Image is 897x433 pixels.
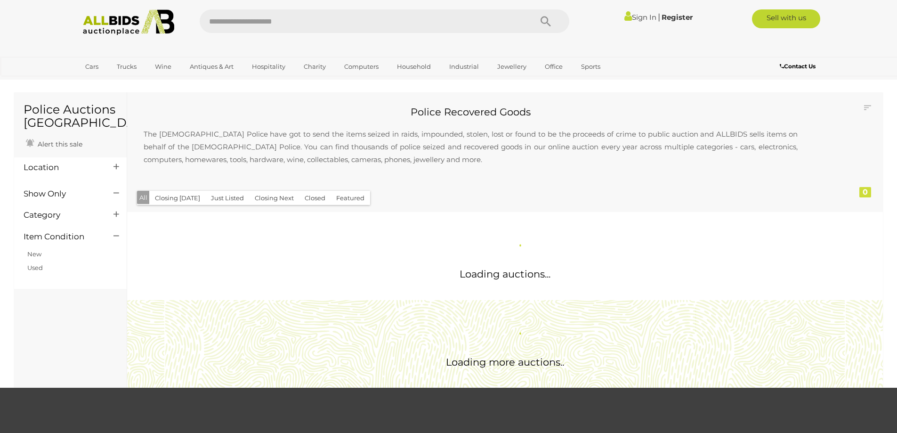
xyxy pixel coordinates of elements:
[460,268,550,280] span: Loading auctions...
[24,163,99,172] h4: Location
[184,59,240,74] a: Antiques & Art
[780,63,816,70] b: Contact Us
[24,232,99,241] h4: Item Condition
[111,59,143,74] a: Trucks
[249,191,299,205] button: Closing Next
[35,140,82,148] span: Alert this sale
[134,118,807,175] p: The [DEMOGRAPHIC_DATA] Police have got to send the items seized in raids, impounded, stolen, lost...
[491,59,533,74] a: Jewellery
[331,191,370,205] button: Featured
[24,189,99,198] h4: Show Only
[299,191,331,205] button: Closed
[24,103,117,129] h1: Police Auctions [GEOGRAPHIC_DATA]
[859,187,871,197] div: 0
[446,356,564,368] span: Loading more auctions..
[149,191,206,205] button: Closing [DATE]
[338,59,385,74] a: Computers
[662,13,693,22] a: Register
[134,106,807,117] h2: Police Recovered Goods
[27,250,41,258] a: New
[79,59,105,74] a: Cars
[522,9,569,33] button: Search
[658,12,660,22] span: |
[137,191,150,204] button: All
[539,59,569,74] a: Office
[391,59,437,74] a: Household
[27,264,43,271] a: Used
[205,191,250,205] button: Just Listed
[79,74,158,90] a: [GEOGRAPHIC_DATA]
[298,59,332,74] a: Charity
[246,59,291,74] a: Hospitality
[24,136,85,150] a: Alert this sale
[149,59,178,74] a: Wine
[78,9,180,35] img: Allbids.com.au
[780,61,818,72] a: Contact Us
[624,13,656,22] a: Sign In
[752,9,820,28] a: Sell with us
[443,59,485,74] a: Industrial
[575,59,606,74] a: Sports
[24,211,99,220] h4: Category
